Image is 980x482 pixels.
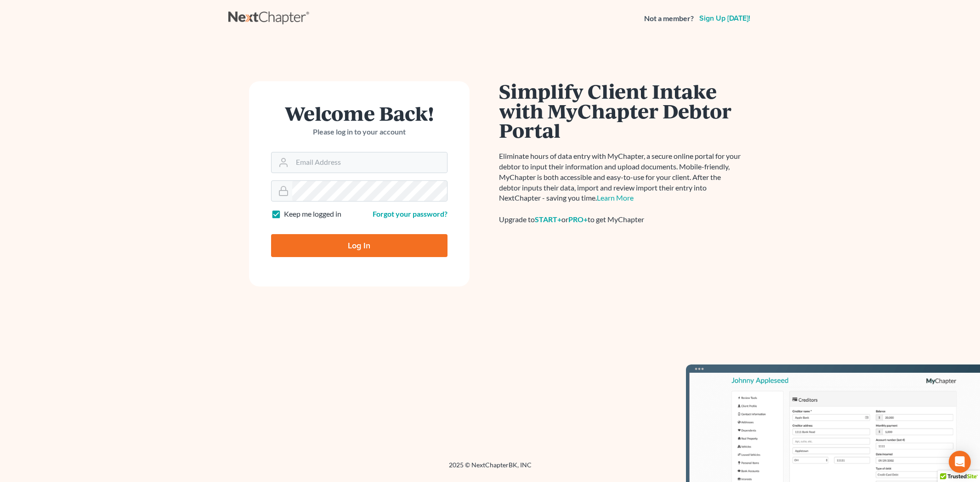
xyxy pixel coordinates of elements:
a: START+ [535,215,562,224]
a: Forgot your password? [373,209,448,218]
input: Email Address [292,152,447,173]
strong: Not a member? [644,13,694,24]
a: PRO+ [569,215,588,224]
a: Sign up [DATE]! [697,15,752,22]
div: Upgrade to or to get MyChapter [499,214,743,225]
label: Keep me logged in [284,209,341,219]
input: Log In [271,234,448,257]
h1: Welcome Back! [271,103,448,123]
div: 2025 © NextChapterBK, INC [228,460,752,477]
p: Eliminate hours of data entry with MyChapter, a secure online portal for your debtor to input the... [499,151,743,203]
h1: Simplify Client Intake with MyChapter Debtor Portal [499,81,743,140]
div: Open Intercom Messenger [949,451,971,473]
a: Learn More [597,193,634,202]
p: Please log in to your account [271,127,448,137]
